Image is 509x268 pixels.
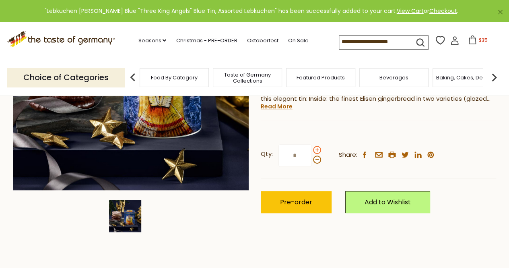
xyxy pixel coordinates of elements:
[280,197,312,207] span: Pre-order
[261,102,293,110] a: Read More
[261,149,273,159] strong: Qty:
[7,68,125,87] p: Choice of Categories
[486,69,502,85] img: next arrow
[278,144,311,166] input: Qty:
[397,7,424,15] a: View Cart
[339,150,357,160] span: Share:
[176,36,237,45] a: Christmas - PRE-ORDER
[6,6,496,16] div: "Lebkuchen [PERSON_NAME] Blue "Three King Angels" Blue Tin, Assorted Lebkuchen" has been successf...
[109,200,141,232] img: Lebkuchen Schmidt Blue "Three King Angels" Blue Tin, Assorted Lebkuchen
[436,75,499,81] a: Baking, Cakes, Desserts
[288,36,308,45] a: On Sale
[379,75,408,81] a: Beverages
[247,36,278,45] a: Oktoberfest
[345,191,430,213] a: Add to Wishlist
[125,69,141,85] img: previous arrow
[429,7,457,15] a: Checkout
[297,75,345,81] a: Featured Products
[261,191,332,213] button: Pre-order
[138,36,166,45] a: Seasons
[478,37,487,44] span: $35
[151,75,198,81] a: Food By Category
[498,10,503,15] a: ×
[215,72,280,84] a: Taste of Germany Collections
[461,35,495,48] button: $35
